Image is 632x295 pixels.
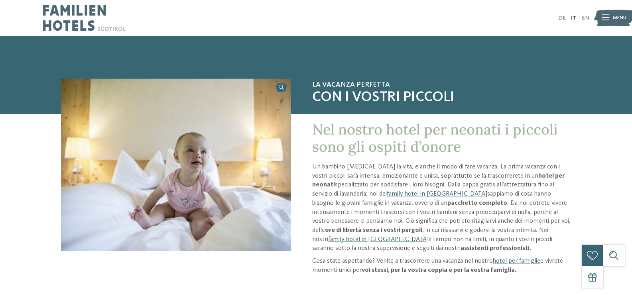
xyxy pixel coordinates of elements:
a: hotel per famiglie [493,258,540,264]
a: family hotel in [GEOGRAPHIC_DATA] [328,236,429,243]
span: Menu [613,14,626,22]
img: Hotel per neonati in Alto Adige per una vacanza di relax [61,79,291,251]
span: La vacanza perfetta [312,81,571,89]
strong: pacchetto completo [447,200,507,206]
strong: hotel per neonati [312,173,565,188]
span: Nel nostro hotel per neonati i piccoli sono gli ospiti d’onore [312,120,558,156]
strong: ore di libertà senza i vostri pargoli [325,227,422,234]
p: Un bambino [MEDICAL_DATA] la vita, e anche il modo di fare vacanza. La prima vacanza con i vostri... [312,162,571,253]
a: IT [571,15,576,21]
a: EN [582,15,589,21]
strong: assistenti professionisti [461,245,530,251]
a: DE [558,15,566,21]
strong: voi stessi, per la vostra coppia e per la vostra famiglia [362,267,515,273]
span: con i vostri piccoli [312,89,571,106]
a: family hotel in [GEOGRAPHIC_DATA] [387,191,487,197]
p: Cosa state aspettando? Venite a trascorrere una vacanza nel nostro e vivrete momenti unici per . [312,257,571,275]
